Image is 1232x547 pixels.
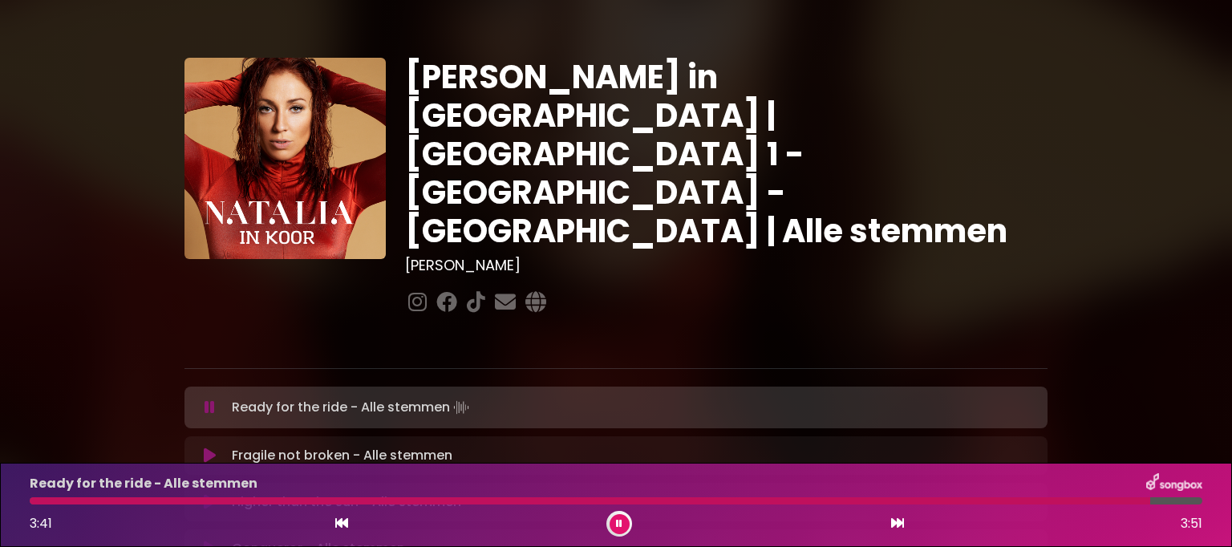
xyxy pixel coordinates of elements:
img: waveform4.gif [450,396,472,419]
p: Ready for the ride - Alle stemmen [30,474,257,493]
p: Fragile not broken - Alle stemmen [232,446,452,465]
h3: [PERSON_NAME] [405,257,1048,274]
p: Ready for the ride - Alle stemmen [232,396,472,419]
h1: [PERSON_NAME] in [GEOGRAPHIC_DATA] | [GEOGRAPHIC_DATA] 1 - [GEOGRAPHIC_DATA] - [GEOGRAPHIC_DATA] ... [405,58,1048,250]
img: YTVS25JmS9CLUqXqkEhs [184,58,386,259]
span: 3:41 [30,514,52,533]
span: 3:51 [1181,514,1202,533]
img: songbox-logo-white.png [1146,473,1202,494]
